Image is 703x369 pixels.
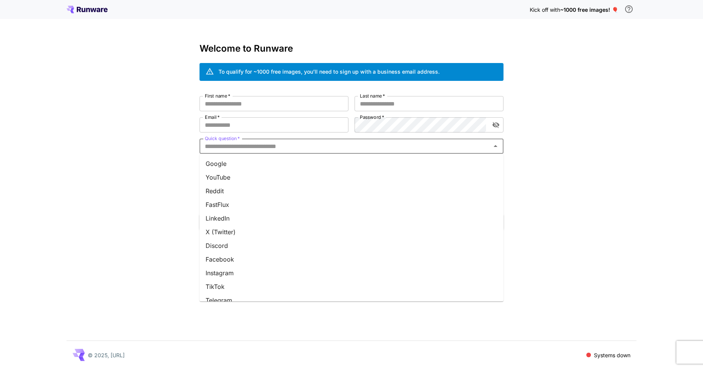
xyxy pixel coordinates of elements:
[594,351,630,359] p: Systems down
[205,135,240,142] label: Quick question
[489,118,503,132] button: toggle password visibility
[360,93,385,99] label: Last name
[199,225,503,239] li: X (Twitter)
[199,43,503,54] h3: Welcome to Runware
[205,93,230,99] label: First name
[205,114,220,120] label: Email
[199,184,503,198] li: Reddit
[360,114,384,120] label: Password
[88,351,125,359] p: © 2025, [URL]
[199,170,503,184] li: YouTube
[199,211,503,225] li: LinkedIn
[199,266,503,280] li: Instagram
[490,141,501,151] button: Close
[199,157,503,170] li: Google
[199,198,503,211] li: FastFlux
[199,252,503,266] li: Facebook
[621,2,636,17] button: In order to qualify for free credit, you need to sign up with a business email address and click ...
[218,68,440,76] div: To qualify for ~1000 free images, you’ll need to sign up with a business email address.
[199,280,503,293] li: TikTok
[530,6,560,13] span: Kick off with
[199,239,503,252] li: Discord
[199,293,503,307] li: Telegram
[560,6,618,13] span: ~1000 free images! 🎈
